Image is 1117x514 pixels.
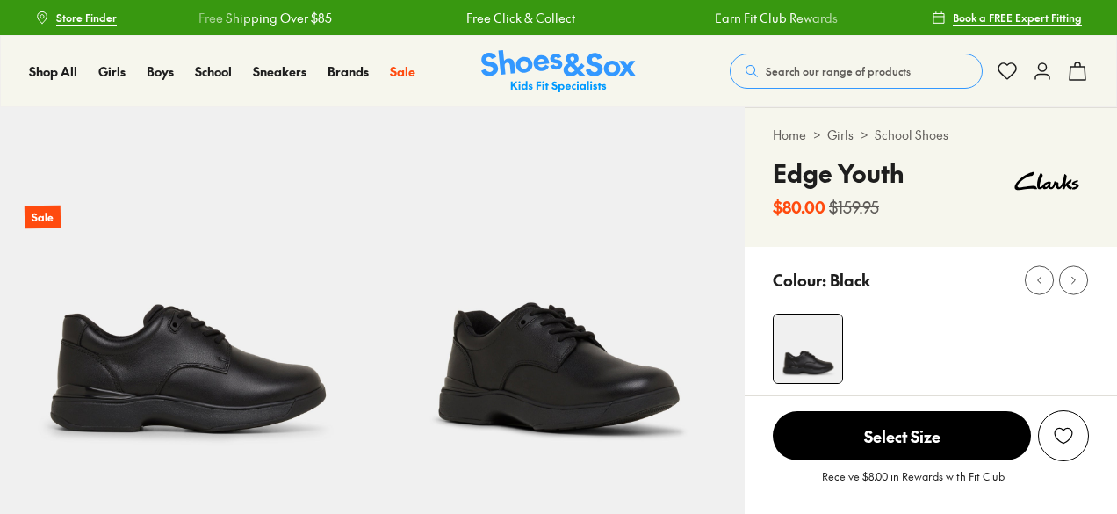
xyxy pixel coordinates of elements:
[875,126,948,144] a: School Shoes
[372,107,745,480] img: 5-517201_1
[147,62,174,80] span: Boys
[766,63,911,79] span: Search our range of products
[773,268,826,292] p: Colour:
[35,2,117,33] a: Store Finder
[481,50,636,93] img: SNS_Logo_Responsive.svg
[773,126,1089,144] div: > >
[390,62,415,80] span: Sale
[328,62,369,81] a: Brands
[29,62,77,81] a: Shop All
[932,2,1082,33] a: Book a FREE Expert Fitting
[147,62,174,81] a: Boys
[465,9,574,27] a: Free Click & Collect
[253,62,306,80] span: Sneakers
[481,50,636,93] a: Shoes & Sox
[195,62,232,80] span: School
[829,195,879,219] s: $159.95
[56,10,117,25] span: Store Finder
[98,62,126,80] span: Girls
[773,410,1031,461] button: Select Size
[195,62,232,81] a: School
[830,268,870,292] p: Black
[730,54,983,89] button: Search our range of products
[773,411,1031,460] span: Select Size
[774,315,842,383] img: 4-517202_1
[773,155,904,192] h4: Edge Youth
[827,126,854,144] a: Girls
[822,468,1005,500] p: Receive $8.00 in Rewards with Fit Club
[1005,155,1089,207] img: Vendor logo
[390,62,415,81] a: Sale
[25,206,61,229] p: Sale
[98,62,126,81] a: Girls
[29,62,77,80] span: Shop All
[1038,410,1089,461] button: Add to Wishlist
[713,9,836,27] a: Earn Fit Club Rewards
[953,10,1082,25] span: Book a FREE Expert Fitting
[773,195,825,219] b: $80.00
[198,9,331,27] a: Free Shipping Over $85
[253,62,306,81] a: Sneakers
[773,126,806,144] a: Home
[328,62,369,80] span: Brands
